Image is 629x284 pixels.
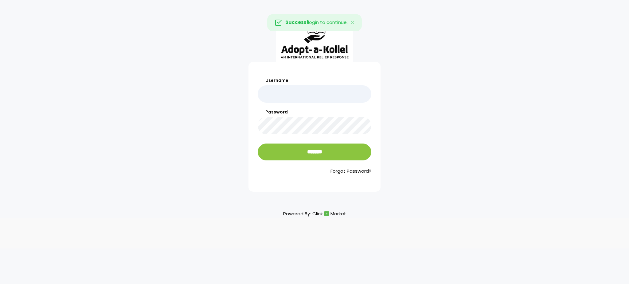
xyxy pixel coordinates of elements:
[258,168,371,175] a: Forgot Password?
[258,109,371,115] label: Password
[324,211,329,216] img: cm_icon.png
[285,19,308,25] strong: Success!
[344,14,362,31] button: Close
[258,77,371,84] label: Username
[267,14,362,31] div: login to continue.
[276,18,353,62] img: aak_logo_sm.jpeg
[283,209,346,218] p: Powered By:
[312,209,346,218] a: ClickMarket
